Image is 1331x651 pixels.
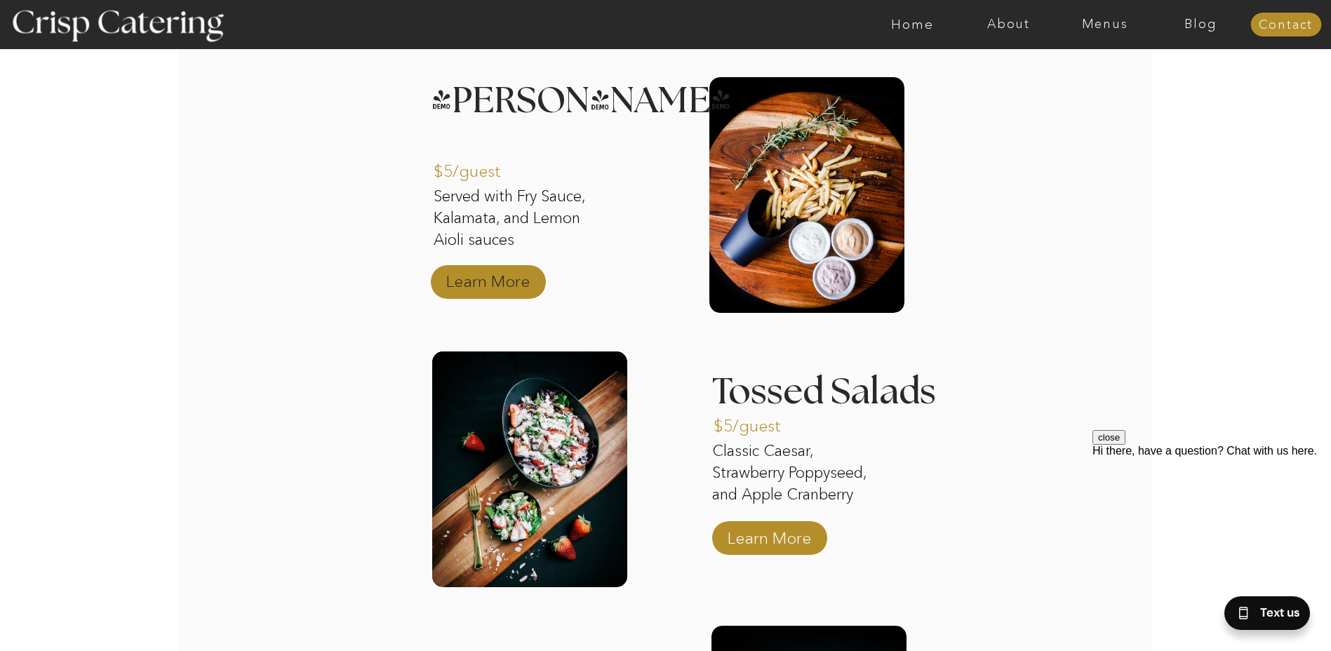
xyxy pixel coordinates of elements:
a: Learn More [441,257,535,298]
iframe: podium webchat widget bubble [1191,581,1331,651]
a: Home [864,18,961,32]
p: Served with Fry Sauce, Kalamata, and Lemon Aioli sauces [434,186,614,253]
a: Blog [1153,18,1249,32]
p: $5/guest [434,147,527,188]
p: Classic Caesar, Strawberry Poppyseed, and Apple Cranberry [712,441,886,508]
h3: Tossed Salads [712,374,952,408]
p: $5/guest [714,402,807,443]
h3: [PERSON_NAME] [431,83,689,100]
a: Menus [1057,18,1153,32]
iframe: podium webchat widget prompt [1092,430,1331,598]
a: Learn More [723,514,816,555]
a: Contact [1250,18,1321,32]
a: About [961,18,1057,32]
